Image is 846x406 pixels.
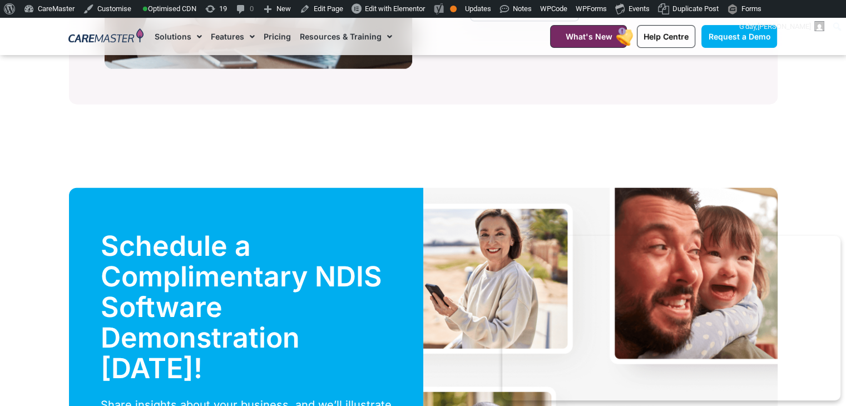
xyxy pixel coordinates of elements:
[758,22,811,31] span: [PERSON_NAME]
[68,28,144,45] img: CareMaster Logo
[502,236,840,400] iframe: Popup CTA
[637,25,695,48] a: Help Centre
[155,18,202,55] a: Solutions
[300,18,392,55] a: Resources & Training
[644,32,689,41] span: Help Centre
[550,25,627,48] a: What's New
[450,6,457,12] div: OK
[101,231,392,384] h2: Schedule a Complimentary NDIS Software Demonstration [DATE]!
[264,18,291,55] a: Pricing
[365,4,425,13] span: Edit with Elementor
[155,18,523,55] nav: Menu
[565,32,612,41] span: What's New
[211,18,255,55] a: Features
[701,25,777,48] a: Request a Demo
[708,32,770,41] span: Request a Demo
[735,18,829,36] a: G'day,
